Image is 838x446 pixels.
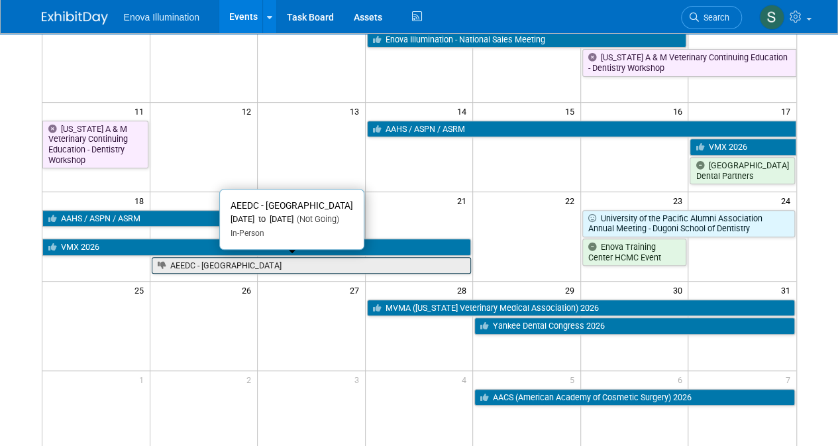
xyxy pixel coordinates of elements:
a: AAHS / ASPN / ASRM [367,121,796,138]
a: Enova Training Center HCMC Event [582,239,687,266]
span: In-Person [231,229,264,238]
span: 4 [460,371,472,388]
span: 21 [456,192,472,209]
a: Yankee Dental Congress 2026 [474,317,794,335]
span: 31 [780,282,796,298]
span: 3 [353,371,365,388]
span: (Not Going) [293,214,339,224]
a: [GEOGRAPHIC_DATA] Dental Partners [690,157,794,184]
span: 16 [671,103,688,119]
a: AEEDC - [GEOGRAPHIC_DATA] [152,257,472,274]
span: 30 [671,282,688,298]
a: Search [681,6,742,29]
span: 15 [564,103,580,119]
span: 23 [671,192,688,209]
span: 6 [676,371,688,388]
span: 22 [564,192,580,209]
div: [DATE] to [DATE] [231,214,353,225]
span: 2 [245,371,257,388]
span: 18 [133,192,150,209]
span: 13 [348,103,365,119]
a: VMX 2026 [690,139,796,156]
a: University of the Pacific Alumni Association Annual Meeting - Dugoni School of Dentistry [582,210,795,237]
img: Sam Colton [759,5,784,30]
span: 12 [240,103,257,119]
span: Search [699,13,729,23]
span: 28 [456,282,472,298]
span: 17 [780,103,796,119]
span: 24 [780,192,796,209]
a: MVMA ([US_STATE] Veterinary Medical Association) 2026 [367,300,795,317]
a: [US_STATE] A & M Veterinary Continuing Education - Dentistry Workshop [582,49,796,76]
span: 11 [133,103,150,119]
a: AAHS / ASPN / ASRM [42,210,256,227]
span: 25 [133,282,150,298]
span: 26 [240,282,257,298]
span: 14 [456,103,472,119]
span: 29 [564,282,580,298]
span: Enova Illumination [124,12,199,23]
span: 27 [348,282,365,298]
a: [US_STATE] A & M Veterinary Continuing Education - Dentistry Workshop [42,121,148,169]
a: AACS (American Academy of Cosmetic Surgery) 2026 [474,389,794,406]
span: 1 [138,371,150,388]
span: 7 [784,371,796,388]
span: AEEDC - [GEOGRAPHIC_DATA] [231,200,353,211]
a: Enova Illumination - National Sales Meeting [367,31,687,48]
img: ExhibitDay [42,11,108,25]
a: VMX 2026 [42,239,472,256]
span: 5 [568,371,580,388]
